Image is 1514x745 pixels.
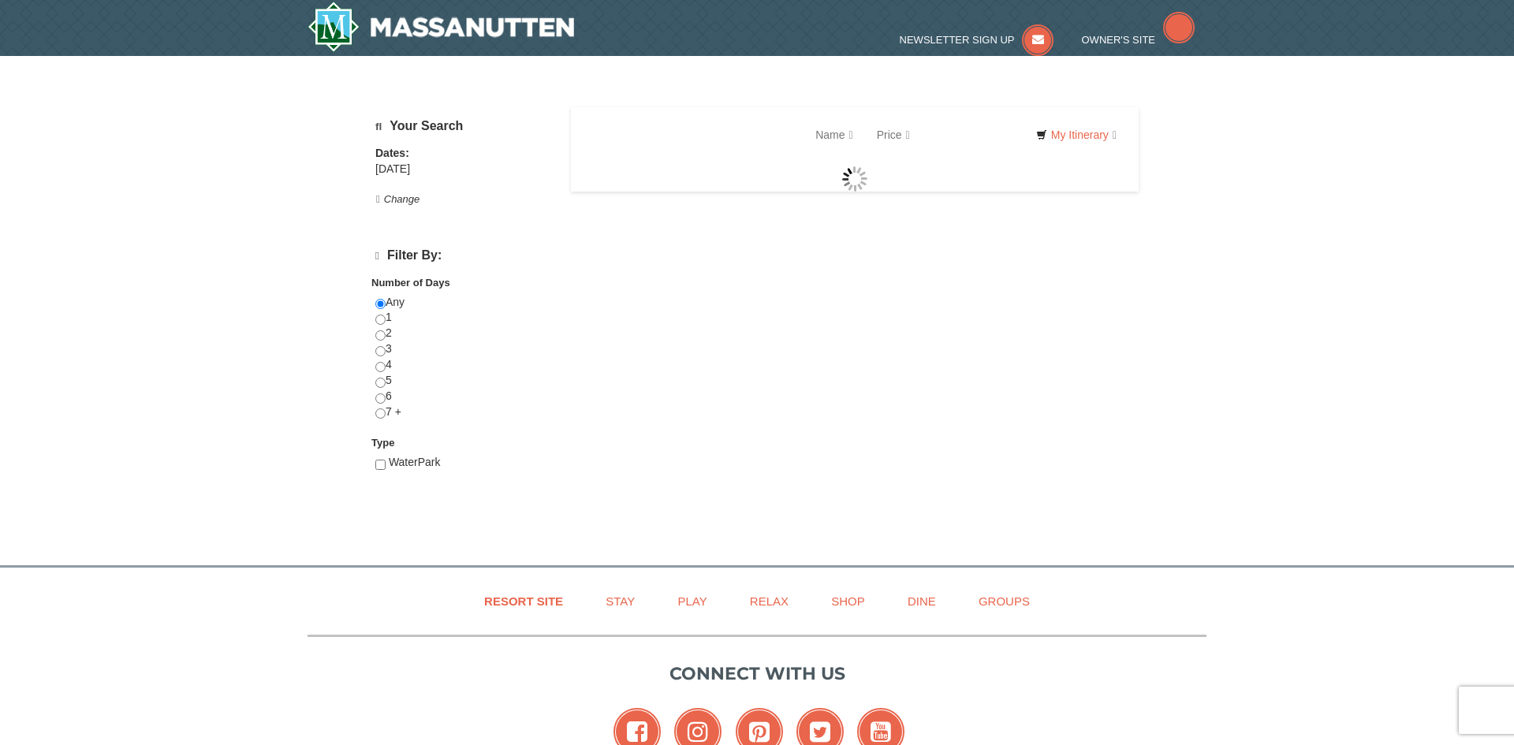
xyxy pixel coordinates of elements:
a: Shop [811,583,885,619]
div: Any 1 2 3 4 5 6 7 + [375,295,551,436]
a: Dine [888,583,956,619]
a: Play [658,583,726,619]
strong: Number of Days [371,277,450,289]
img: Massanutten Resort Logo [308,2,574,52]
a: Resort Site [464,583,583,619]
div: [DATE] [375,162,551,177]
a: Owner's Site [1082,34,1195,46]
button: Change [375,191,420,208]
span: WaterPark [389,456,441,468]
a: Stay [586,583,654,619]
a: Name [804,119,864,151]
h4: Filter By: [375,248,551,263]
a: Relax [730,583,808,619]
p: Connect with us [308,661,1206,687]
strong: Dates: [375,147,409,159]
a: Groups [959,583,1050,619]
span: Owner's Site [1082,34,1156,46]
a: Newsletter Sign Up [900,34,1054,46]
a: Price [865,119,922,151]
span: Newsletter Sign Up [900,34,1015,46]
h5: Your Search [375,119,551,134]
a: Massanutten Resort [308,2,574,52]
a: My Itinerary [1026,123,1127,147]
strong: Type [371,437,394,449]
img: wait gif [842,166,867,192]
